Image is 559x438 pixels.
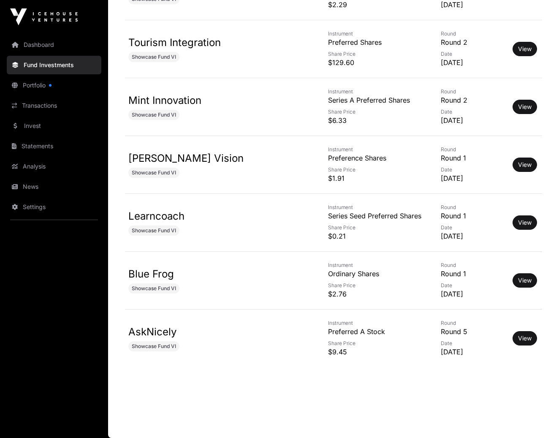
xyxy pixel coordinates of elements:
a: View [518,334,532,343]
a: Transactions [7,96,101,115]
p: $9.45 [328,347,427,357]
p: [DATE] [441,231,505,241]
a: Settings [7,198,101,216]
p: Date [441,340,505,347]
p: Share Price [328,166,427,173]
p: Date [441,166,505,173]
p: [DATE] [441,57,505,68]
a: Statements [7,137,101,155]
p: $6.33 [328,115,427,125]
button: View [513,273,537,288]
p: Round 2 [441,95,505,105]
a: Tourism Integration [128,36,221,49]
p: [DATE] [441,173,505,183]
p: Round [441,88,505,95]
img: Icehouse Ventures Logo [10,8,78,25]
p: [DATE] [441,289,505,299]
a: Learncoach [128,210,185,222]
a: Fund Investments [7,56,101,74]
p: $1.91 [328,173,427,183]
p: Round [441,146,505,153]
p: Share Price [328,340,427,347]
p: Round 5 [441,326,505,337]
button: View [513,331,537,346]
span: Showcase Fund VI [132,343,176,350]
p: Share Price [328,109,427,115]
p: $0.21 [328,231,427,241]
span: Showcase Fund VI [132,227,176,234]
a: Invest [7,117,101,135]
p: Round [441,262,505,269]
button: View [513,42,537,56]
p: Date [441,109,505,115]
p: Share Price [328,51,427,57]
p: Preferred Shares [328,37,427,47]
p: Instrument [328,146,427,153]
p: Round [441,30,505,37]
a: View [518,45,532,53]
p: Instrument [328,88,427,95]
p: Round 1 [441,153,505,163]
p: Date [441,282,505,289]
a: View [518,103,532,111]
button: View [513,215,537,230]
p: Series A Preferred Shares [328,95,427,105]
a: View [518,218,532,227]
p: Round 1 [441,269,505,279]
a: Dashboard [7,35,101,54]
p: Ordinary Shares [328,269,427,279]
a: AskNicely [128,326,176,338]
p: Instrument [328,30,427,37]
p: Round 1 [441,211,505,221]
span: Showcase Fund VI [132,54,176,60]
p: Preference Shares [328,153,427,163]
p: [DATE] [441,115,505,125]
p: Share Price [328,282,427,289]
p: Round 2 [441,37,505,47]
p: Date [441,224,505,231]
p: Instrument [328,262,427,269]
a: Portfolio [7,76,101,95]
span: Showcase Fund VI [132,169,176,176]
p: Date [441,51,505,57]
p: Round [441,320,505,326]
a: [PERSON_NAME] Vision [128,152,244,164]
p: Round [441,204,505,211]
span: Showcase Fund VI [132,112,176,118]
p: Instrument [328,320,427,326]
p: Series Seed Preferred Shares [328,211,427,221]
p: $129.60 [328,57,427,68]
a: Analysis [7,157,101,176]
p: $2.76 [328,289,427,299]
a: Blue Frog [128,268,174,280]
p: [DATE] [441,347,505,357]
a: View [518,276,532,285]
span: Showcase Fund VI [132,285,176,292]
p: Instrument [328,204,427,211]
a: News [7,177,101,196]
button: View [513,100,537,114]
p: Preferred A Stock [328,326,427,337]
button: View [513,158,537,172]
a: View [518,161,532,169]
p: Share Price [328,224,427,231]
a: Mint Innovation [128,94,201,106]
iframe: Chat Widget [517,397,559,438]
